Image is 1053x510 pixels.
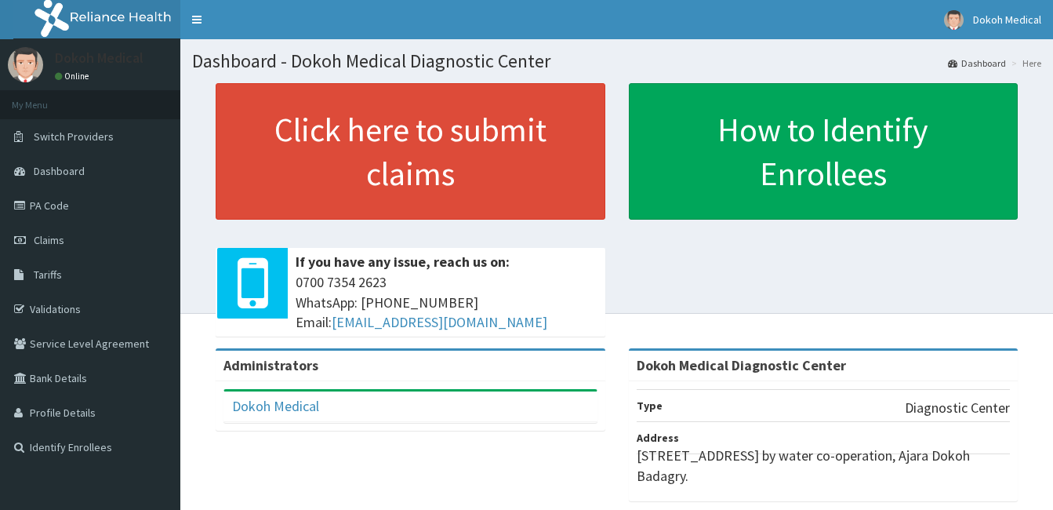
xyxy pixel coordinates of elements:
[34,129,114,144] span: Switch Providers
[192,51,1041,71] h1: Dashboard - Dokoh Medical Diagnostic Center
[948,56,1006,70] a: Dashboard
[34,164,85,178] span: Dashboard
[296,253,510,271] b: If you have any issue, reach us on:
[34,233,64,247] span: Claims
[232,397,319,415] a: Dokoh Medical
[629,83,1019,220] a: How to Identify Enrollees
[905,398,1010,418] p: Diagnostic Center
[216,83,605,220] a: Click here to submit claims
[637,431,679,445] b: Address
[944,10,964,30] img: User Image
[637,446,1011,486] p: [STREET_ADDRESS] by water co-operation, Ajara Dokoh Badagry.
[55,71,93,82] a: Online
[637,399,663,413] b: Type
[332,313,547,331] a: [EMAIL_ADDRESS][DOMAIN_NAME]
[296,272,597,333] span: 0700 7354 2623 WhatsApp: [PHONE_NUMBER] Email:
[34,268,62,282] span: Tariffs
[8,47,43,82] img: User Image
[1008,56,1041,70] li: Here
[973,13,1041,27] span: Dokoh Medical
[223,356,318,374] b: Administrators
[637,356,846,374] strong: Dokoh Medical Diagnostic Center
[55,51,143,65] p: Dokoh Medical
